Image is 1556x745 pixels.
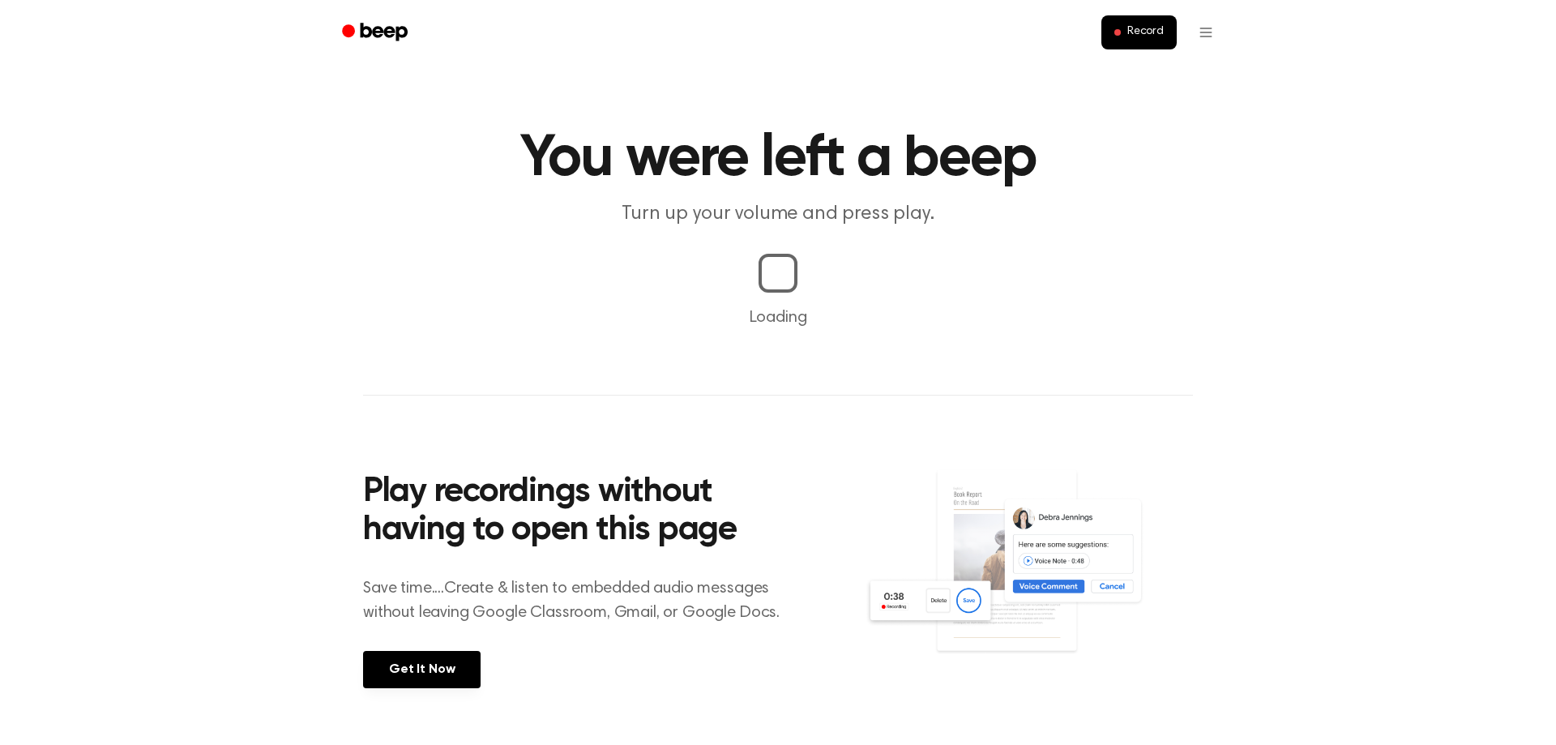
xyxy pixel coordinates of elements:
[331,17,422,49] a: Beep
[363,473,800,550] h2: Play recordings without having to open this page
[363,576,800,625] p: Save time....Create & listen to embedded audio messages without leaving Google Classroom, Gmail, ...
[467,201,1089,228] p: Turn up your volume and press play.
[865,469,1193,687] img: Voice Comments on Docs and Recording Widget
[1186,13,1225,52] button: Open menu
[19,306,1537,330] p: Loading
[363,130,1193,188] h1: You were left a beep
[1127,25,1164,40] span: Record
[363,651,481,688] a: Get It Now
[1101,15,1177,49] button: Record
